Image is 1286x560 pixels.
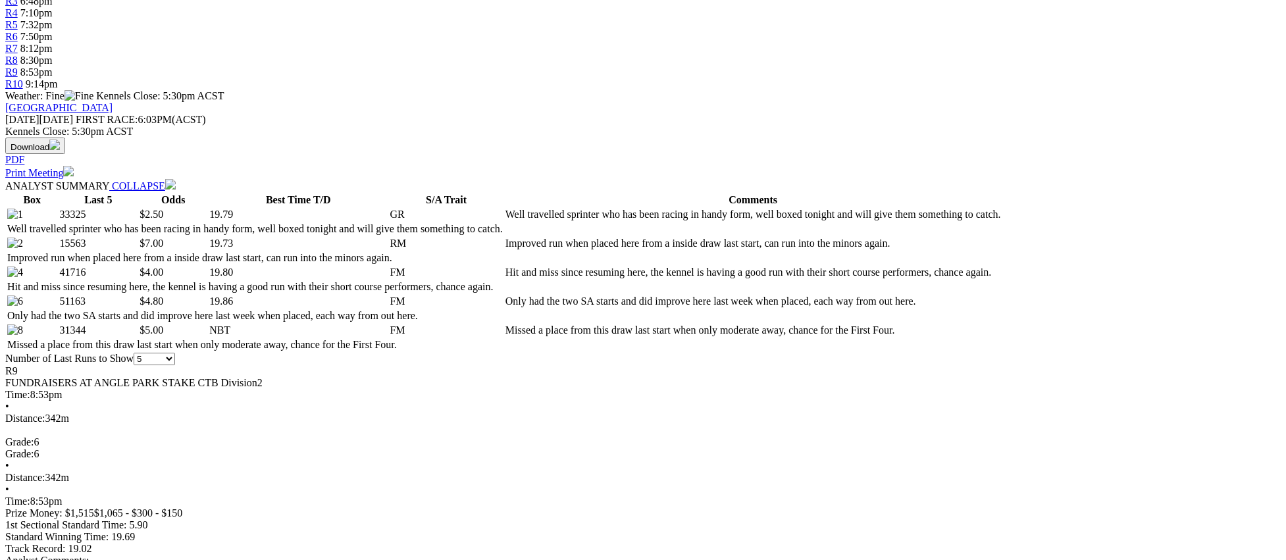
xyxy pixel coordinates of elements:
span: 7:50pm [20,31,53,42]
span: 8:53pm [20,66,53,78]
div: 6 [5,436,1281,448]
td: 33325 [59,208,138,221]
td: RM [389,237,503,250]
span: $5.00 [140,324,163,336]
td: Hit and miss since resuming here, the kennel is having a good run with their short course perform... [505,266,1002,279]
td: 19.86 [209,295,388,308]
span: $1,065 - $300 - $150 [94,507,183,519]
div: Kennels Close: 5:30pm ACST [5,126,1281,138]
img: 8 [7,324,23,336]
img: 1 [7,209,23,220]
td: Well travelled sprinter who has been racing in handy form, well boxed tonight and will give them ... [7,222,503,236]
a: PDF [5,154,24,165]
td: 41716 [59,266,138,279]
td: 19.79 [209,208,388,221]
img: printer.svg [63,166,74,176]
button: Download [5,138,65,154]
span: 7:32pm [20,19,53,30]
span: Track Record: [5,543,65,554]
td: 15563 [59,237,138,250]
span: $2.50 [140,209,163,220]
span: Kennels Close: 5:30pm ACST [96,90,224,101]
a: R10 [5,78,23,89]
div: ANALYST SUMMARY [5,179,1281,192]
span: [DATE] [5,114,39,125]
td: Missed a place from this draw last start when only moderate away, chance for the First Four. [7,338,503,351]
span: 6:03PM(ACST) [76,114,206,125]
td: FM [389,295,503,308]
img: chevron-down-white.svg [165,179,176,190]
img: Fine [64,90,93,102]
span: 8:12pm [20,43,53,54]
a: R9 [5,66,18,78]
span: 7:10pm [20,7,53,18]
a: R6 [5,31,18,42]
span: • [5,484,9,495]
span: Distance: [5,472,45,483]
td: 31344 [59,324,138,337]
span: • [5,401,9,412]
th: Last 5 [59,193,138,207]
td: FM [389,266,503,279]
td: 51163 [59,295,138,308]
span: Distance: [5,413,45,424]
span: [DATE] [5,114,73,125]
th: Box [7,193,58,207]
div: 342m [5,472,1281,484]
div: Prize Money: $1,515 [5,507,1281,519]
span: Standard Winning Time: [5,531,109,542]
th: S/A Trait [389,193,503,207]
div: 8:53pm [5,389,1281,401]
img: download.svg [49,140,60,150]
span: Time: [5,389,30,400]
td: Only had the two SA starts and did improve here last week when placed, each way from out here. [7,309,503,322]
span: Grade: [5,448,34,459]
a: R4 [5,7,18,18]
td: FM [389,324,503,337]
span: FIRST RACE: [76,114,138,125]
span: COLLAPSE [112,180,165,191]
span: Weather: Fine [5,90,96,101]
span: $4.00 [140,267,163,278]
img: 4 [7,267,23,278]
th: Comments [505,193,1002,207]
div: Number of Last Runs to Show [5,353,1281,365]
td: GR [389,208,503,221]
span: 9:14pm [26,78,58,89]
div: 342m [5,413,1281,424]
span: Grade: [5,436,34,447]
div: FUNDRAISERS AT ANGLE PARK STAKE CTB Division2 [5,377,1281,389]
span: 1st Sectional Standard Time: [5,519,126,530]
span: 5.90 [129,519,147,530]
a: R7 [5,43,18,54]
span: 19.02 [68,543,91,554]
td: Improved run when placed here from a inside draw last start, can run into the minors again. [7,251,503,265]
td: 19.73 [209,237,388,250]
span: 19.69 [111,531,135,542]
span: Time: [5,496,30,507]
td: 19.80 [209,266,388,279]
img: 2 [7,238,23,249]
span: 8:30pm [20,55,53,66]
th: Odds [139,193,207,207]
a: R8 [5,55,18,66]
td: Missed a place from this draw last start when only moderate away, chance for the First Four. [505,324,1002,337]
div: 8:53pm [5,496,1281,507]
a: [GEOGRAPHIC_DATA] [5,102,113,113]
img: 6 [7,295,23,307]
span: $4.80 [140,295,163,307]
a: COLLAPSE [109,180,176,191]
div: Download [5,154,1281,166]
a: R5 [5,19,18,30]
td: Well travelled sprinter who has been racing in handy form, well boxed tonight and will give them ... [505,208,1002,221]
a: Print Meeting [5,167,74,178]
span: $7.00 [140,238,163,249]
th: Best Time T/D [209,193,388,207]
td: Improved run when placed here from a inside draw last start, can run into the minors again. [505,237,1002,250]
